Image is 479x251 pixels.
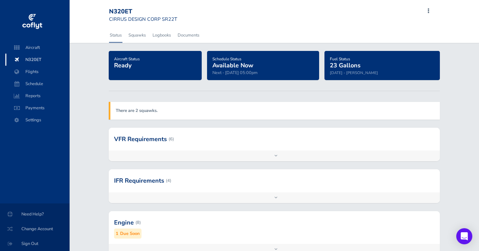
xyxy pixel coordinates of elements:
[114,61,131,69] span: Ready
[8,208,62,220] span: Need Help?
[152,28,172,43] a: Logbooks
[109,8,177,15] div: N320ET
[120,230,140,237] small: Due Soon
[109,16,177,22] small: CIRRUS DESIGN CORP SR22T
[128,28,147,43] a: Squawks
[114,56,140,62] span: Aircraft Status
[212,61,253,69] span: Available Now
[212,56,242,62] span: Schedule Status
[116,108,158,114] a: There are 2 squawks.
[21,12,43,32] img: coflyt logo
[12,78,63,90] span: Schedule
[330,70,378,75] small: [DATE] - [PERSON_NAME]
[109,28,122,43] a: Status
[330,56,350,62] span: Fuel Status
[12,114,63,126] span: Settings
[177,28,200,43] a: Documents
[12,66,63,78] span: Flights
[212,70,258,76] span: Next - [DATE] 05:00pm
[12,90,63,102] span: Reports
[330,61,361,69] span: 23 Gallons
[8,238,62,250] span: Sign Out
[12,54,63,66] span: N320ET
[456,228,472,244] div: Open Intercom Messenger
[212,54,253,70] a: Schedule StatusAvailable Now
[8,223,62,235] span: Change Account
[12,42,63,54] span: Aircraft
[12,102,63,114] span: Payments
